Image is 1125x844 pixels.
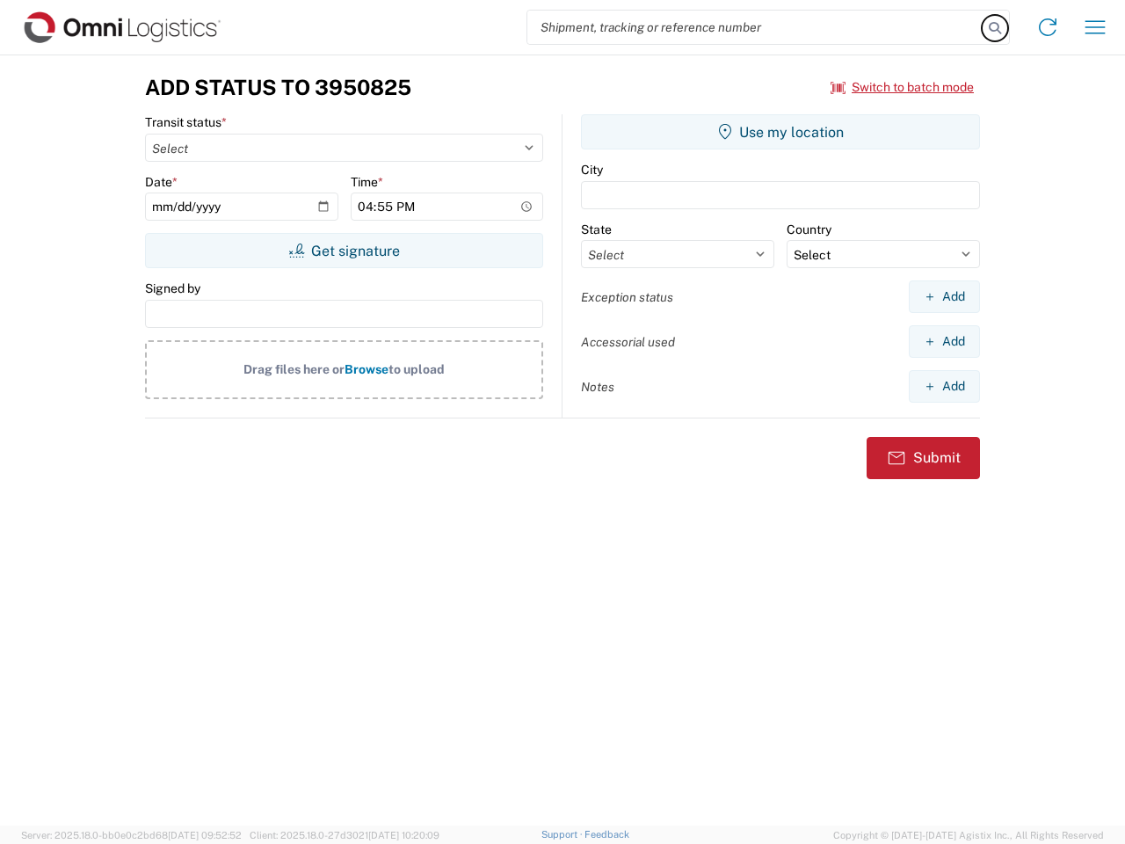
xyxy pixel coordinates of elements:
[909,370,980,403] button: Add
[145,114,227,130] label: Transit status
[584,829,629,840] a: Feedback
[145,75,411,100] h3: Add Status to 3950825
[909,280,980,313] button: Add
[145,280,200,296] label: Signed by
[581,334,675,350] label: Accessorial used
[250,830,439,840] span: Client: 2025.18.0-27d3021
[388,362,445,376] span: to upload
[831,73,974,102] button: Switch to batch mode
[368,830,439,840] span: [DATE] 10:20:09
[581,379,614,395] label: Notes
[581,114,980,149] button: Use my location
[351,174,383,190] label: Time
[345,362,388,376] span: Browse
[833,827,1104,843] span: Copyright © [DATE]-[DATE] Agistix Inc., All Rights Reserved
[867,437,980,479] button: Submit
[787,222,831,237] label: Country
[909,325,980,358] button: Add
[168,830,242,840] span: [DATE] 09:52:52
[243,362,345,376] span: Drag files here or
[541,829,585,840] a: Support
[581,289,673,305] label: Exception status
[21,830,242,840] span: Server: 2025.18.0-bb0e0c2bd68
[145,233,543,268] button: Get signature
[527,11,983,44] input: Shipment, tracking or reference number
[581,162,603,178] label: City
[145,174,178,190] label: Date
[581,222,612,237] label: State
